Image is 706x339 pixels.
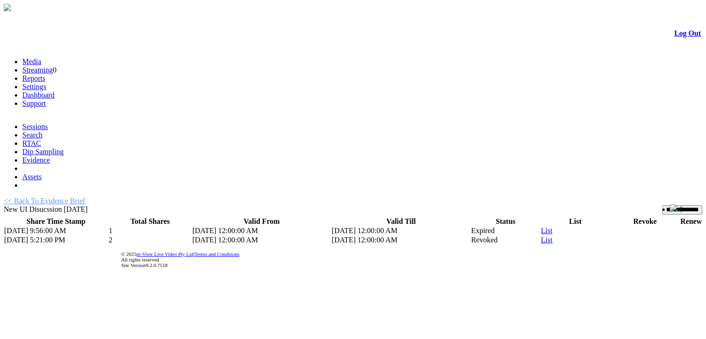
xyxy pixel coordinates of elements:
a: List [541,227,552,235]
td: 1 [108,226,192,235]
td: [DATE] 12:00:00 AM [331,226,471,235]
img: DigiCert Secured Site Seal [44,246,81,273]
td: 2 [108,235,192,245]
a: List [541,236,552,244]
th: Renew [680,217,702,226]
a: Sessions [22,123,48,130]
span: 0 [53,66,57,74]
a: m-View Live Video Pty Ltd [136,251,194,257]
a: RTAC [22,139,41,147]
td: Revoked [471,235,540,245]
a: Evidence [22,156,50,164]
a: Dip Sampling [22,148,64,156]
th: Status [471,217,540,226]
td: [DATE] 12:00:00 AM [192,235,331,245]
a: << Back To Evidence Brief [4,197,85,205]
div: © 2025 | All rights reserved [121,251,701,268]
td: [DATE] 12:00:00 AM [192,226,331,235]
a: Terms and Conditions [194,251,240,257]
td: [DATE] 12:00:00 AM [331,235,471,245]
th: Valid From [192,217,331,226]
td: Expired [471,226,540,235]
a: Media [22,58,41,65]
img: bell25.png [670,204,677,212]
a: Reports [22,74,45,82]
a: Streaming [22,66,53,74]
a: Log Out [674,29,701,37]
td: [DATE] 5:21:00 PM [4,235,108,245]
span: 6 [679,205,683,213]
span: New UI Disucssion [DATE] [4,205,88,213]
a: Search [22,131,43,139]
th: Share Time Stamp [4,217,108,226]
div: Site Version [121,262,701,268]
th: List [540,217,610,226]
th: Valid Till [331,217,471,226]
a: Assets [22,173,42,181]
th: Revoke [610,217,680,226]
a: Settings [22,83,46,91]
a: Support [22,99,46,107]
a: Dashboard [22,91,54,99]
td: [DATE] 9:56:00 AM [4,226,108,235]
th: Total Shares [108,217,192,226]
span: Welcome, Nav Alchi design (Administrator) [544,205,651,212]
img: arrow-3.png [4,4,11,11]
span: 9.2.0.7518 [146,262,168,268]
